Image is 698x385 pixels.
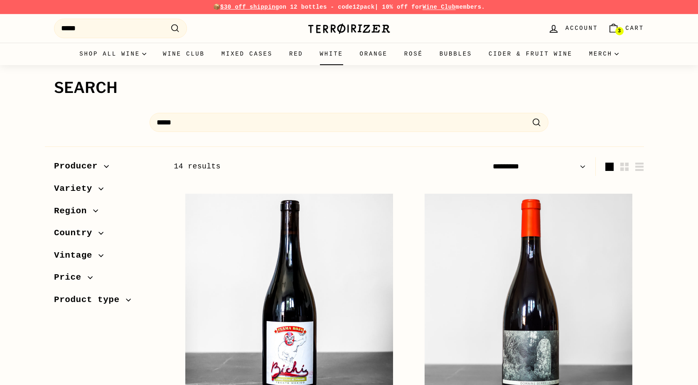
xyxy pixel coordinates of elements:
strong: 12pack [353,4,375,10]
a: Bubbles [431,43,480,65]
button: Country [54,224,160,246]
button: Product type [54,291,160,313]
span: Producer [54,159,104,173]
a: White [312,43,351,65]
a: Rosé [396,43,431,65]
a: Account [543,16,603,41]
summary: Merch [581,43,627,65]
span: Price [54,270,88,285]
span: Cart [625,24,644,33]
span: Account [565,24,598,33]
p: 📦 on 12 bottles - code | 10% off for members. [54,2,644,12]
span: Variety [54,182,98,196]
a: Wine Club [155,43,213,65]
button: Producer [54,157,160,180]
a: Red [281,43,312,65]
h1: Search [54,80,644,96]
span: Vintage [54,249,98,263]
button: Vintage [54,246,160,269]
button: Region [54,202,160,224]
span: Product type [54,293,126,307]
span: Region [54,204,93,218]
a: Orange [351,43,396,65]
a: Wine Club [423,4,456,10]
a: Cart [603,16,649,41]
a: Mixed Cases [213,43,281,65]
span: $30 off shipping [220,4,279,10]
summary: Shop all wine [71,43,155,65]
a: Cider & Fruit Wine [480,43,581,65]
button: Price [54,268,160,291]
span: 3 [618,28,621,34]
span: Country [54,226,98,240]
div: 14 results [174,161,409,173]
button: Variety [54,180,160,202]
div: Primary [37,43,661,65]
